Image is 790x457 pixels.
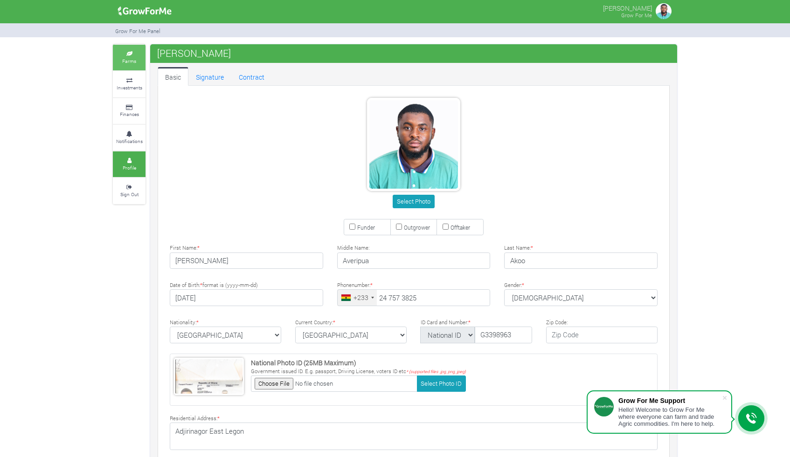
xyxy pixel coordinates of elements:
div: Ghana (Gaana): +233 [338,290,377,306]
input: First Name [170,252,323,269]
small: Profile [123,164,136,171]
div: Grow For Me Support [618,397,722,404]
a: Profile [113,151,146,177]
small: Farms [122,58,136,64]
img: growforme image [115,2,175,20]
span: [PERSON_NAME] [155,44,233,62]
img: growforme image [654,2,673,20]
a: Basic [158,67,188,86]
label: Gender: [504,281,524,289]
label: First Name: [170,244,200,252]
input: Zip Code [546,327,658,343]
label: Last Name: [504,244,533,252]
input: Offtaker [443,224,449,230]
small: Grow For Me [621,12,652,19]
input: Last Name [504,252,658,269]
input: Outgrower [396,224,402,230]
label: Residential Address: [170,415,220,423]
label: Date of Birth: format is (yyyy-mm-dd) [170,281,258,289]
small: Outgrower [404,224,430,231]
small: Funder [357,224,375,231]
label: Phonenumber: [337,281,373,289]
input: Funder [349,224,355,230]
label: Current Country: [295,319,335,327]
small: Investments [117,84,142,91]
small: Sign Out [120,191,139,198]
small: Notifications [116,138,143,144]
small: Finances [120,111,139,117]
a: Contract [231,67,272,86]
textarea: Adjirinagor East Legon [170,423,658,450]
div: Hello! Welcome to Grow For Me where everyone can farm and trade Agric commodities. I'm here to help. [618,406,722,427]
p: [PERSON_NAME] [603,2,652,13]
div: +233 [353,293,368,302]
input: ID Number [475,327,532,343]
label: Zip Code: [546,319,568,327]
button: Select Photo ID [417,375,466,392]
a: Signature [188,67,231,86]
a: Farms [113,45,146,70]
strong: National Photo ID (25MB Maximum) [251,358,356,367]
input: Phone Number [337,289,491,306]
input: Middle Name [337,252,491,269]
i: * (supported files .jpg, png, jpeg) [406,369,466,374]
label: Nationality: [170,319,199,327]
a: Sign Out [113,178,146,204]
label: ID Card and Number: [421,319,471,327]
label: Middle Name: [337,244,369,252]
button: Select Photo [393,195,434,208]
p: Government issued ID. E.g. passport, Driving License, voters ID etc [251,368,466,375]
input: Type Date of Birth (YYYY-MM-DD) [170,289,323,306]
a: Investments [113,71,146,97]
small: Grow For Me Panel [115,27,160,34]
small: Offtaker [450,224,470,231]
a: Finances [113,98,146,124]
a: Notifications [113,125,146,150]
